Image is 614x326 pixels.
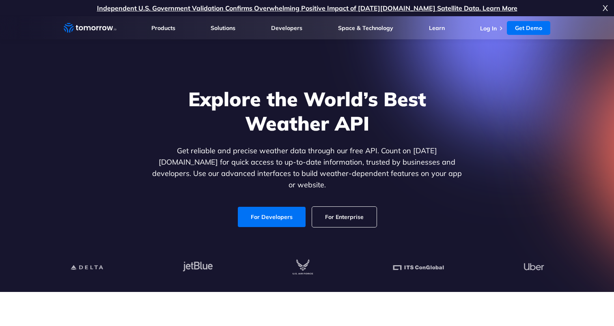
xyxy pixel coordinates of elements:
[480,25,497,32] a: Log In
[338,24,393,32] a: Space & Technology
[97,4,517,12] a: Independent U.S. Government Validation Confirms Overwhelming Positive Impact of [DATE][DOMAIN_NAM...
[151,24,175,32] a: Products
[151,87,464,135] h1: Explore the World’s Best Weather API
[238,207,306,227] a: For Developers
[271,24,302,32] a: Developers
[151,145,464,191] p: Get reliable and precise weather data through our free API. Count on [DATE][DOMAIN_NAME] for quic...
[507,21,550,35] a: Get Demo
[429,24,445,32] a: Learn
[211,24,235,32] a: Solutions
[312,207,377,227] a: For Enterprise
[64,22,116,34] a: Home link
